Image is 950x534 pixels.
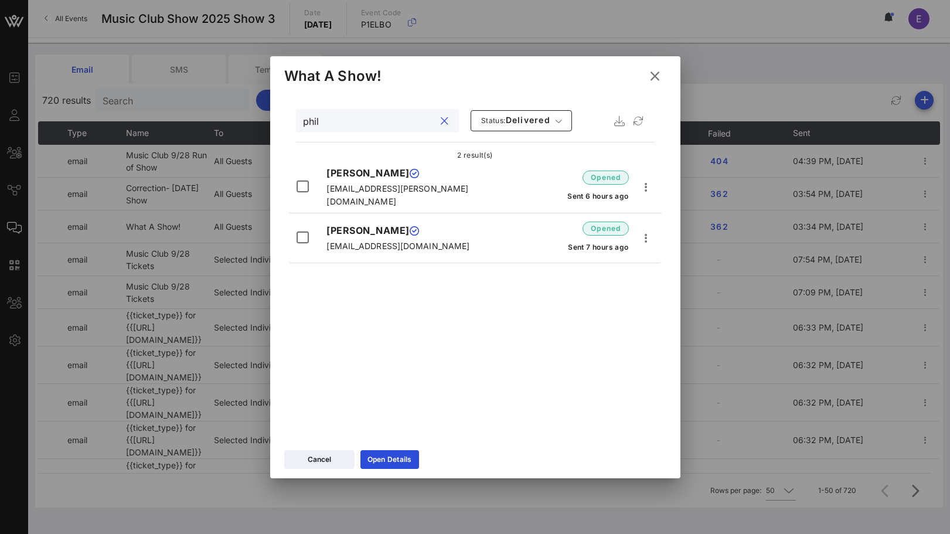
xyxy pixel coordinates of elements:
span: Sent 6 hours ago [567,192,628,200]
span: 2 result(s) [457,151,492,159]
span: Status: [481,116,506,125]
button: opened [583,167,629,188]
span: [EMAIL_ADDRESS][PERSON_NAME][DOMAIN_NAME] [326,183,468,206]
span: [EMAIL_ADDRESS][DOMAIN_NAME] [326,241,469,251]
button: opened [583,218,629,239]
button: Status:delivered [471,110,573,131]
button: clear icon [441,115,448,127]
span: opened [590,223,621,234]
div: What A Show! [284,67,382,85]
div: Open Details [367,454,412,465]
button: Cancel [284,450,355,469]
span: Sent 7 hours ago [567,243,628,251]
p: [PERSON_NAME] [326,166,483,180]
span: opened [590,172,621,183]
span: delivered [481,115,550,127]
p: [PERSON_NAME] [326,223,483,237]
button: Sent 7 hours ago [567,237,628,258]
button: Sent 6 hours ago [567,186,628,207]
a: Open Details [360,450,419,469]
div: Cancel [308,454,331,465]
